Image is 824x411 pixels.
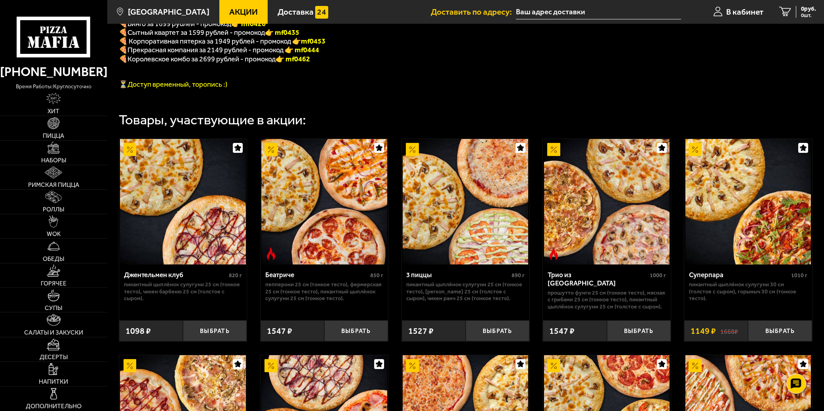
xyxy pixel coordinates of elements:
[543,139,670,265] a: АкционныйОстрое блюдоТрио из Рио
[47,231,61,237] span: WOK
[406,143,419,156] img: Акционный
[119,80,227,89] span: ⏳Доступ временный, торопись :)
[276,55,310,63] font: 👉 mf0462
[45,305,62,311] span: Супы
[801,6,816,12] span: 0 руб.
[431,8,516,16] span: Доставить по адресу:
[466,320,529,341] button: Выбрать
[41,157,66,164] span: Наборы
[120,139,246,265] img: Джентельмен клуб
[261,139,388,265] a: АкционныйОстрое блюдоБеатриче
[48,108,59,114] span: Хит
[128,55,276,63] span: Королевское комбо за 2699 рублей - промокод
[265,143,278,156] img: Акционный
[124,271,227,279] div: Джентельмен клуб
[791,272,807,279] span: 1010 г
[689,359,702,372] img: Акционный
[26,403,82,409] span: Дополнительно
[119,55,128,63] font: 🍕
[406,359,419,372] img: Акционный
[406,281,525,302] p: Пикантный цыплёнок сулугуни 25 см (тонкое тесто), [PERSON_NAME] 25 см (толстое с сыром), Чикен Ра...
[265,28,299,37] b: 👉 mf0435
[315,6,328,19] img: 15daf4d41897b9f0e9f617042186c801.svg
[28,182,79,188] span: Римская пицца
[691,326,716,336] span: 1149 ₽
[547,143,560,156] img: Акционный
[43,133,64,139] span: Пицца
[544,139,670,265] img: Трио из Рио
[119,28,128,37] b: 🍕
[650,272,666,279] span: 1000 г
[408,326,434,336] span: 1527 ₽
[119,139,247,265] a: АкционныйДжентельмен клуб
[689,271,789,279] div: Суперпара
[183,320,247,341] button: Выбрать
[550,326,575,336] span: 1547 ₽
[278,8,314,16] span: Доставка
[124,143,137,156] img: Акционный
[370,272,383,279] span: 850 г
[689,143,702,156] img: Акционный
[285,46,319,54] font: 👉 mf0444
[324,320,388,341] button: Выбрать
[119,113,306,127] div: Товары, участвующие в акции:
[726,8,763,16] span: В кабинет
[548,289,666,310] p: Прошутто Фунги 25 см (тонкое тесто), Мясная с грибами 25 см (тонкое тесто), Пикантный цыплёнок су...
[748,320,812,341] button: Выбрать
[406,271,510,279] div: 3 пиццы
[547,247,560,261] img: Острое блюдо
[124,359,137,372] img: Акционный
[402,139,529,265] a: Акционный3 пиццы
[128,46,285,54] span: Прекрасная компания за 2149 рублей - промокод
[128,28,265,37] span: Сытный квартет за 1599 рублей - промокод
[43,206,64,213] span: Роллы
[801,13,816,18] span: 0 шт.
[119,19,128,28] b: 🍕
[231,19,266,28] b: 👉 mf0426
[684,139,812,265] a: АкционныйСуперпара
[128,8,209,16] span: [GEOGRAPHIC_DATA]
[548,271,648,287] div: Трио из [GEOGRAPHIC_DATA]
[516,5,681,19] input: Ваш адрес доставки
[229,272,242,279] span: 820 г
[265,247,278,261] img: Острое блюдо
[128,19,231,28] span: Бинго за 1699 рублей - промокод
[265,271,369,279] div: Беатриче
[720,327,738,335] s: 1668 ₽
[119,37,325,46] span: 🍕 Корпоративная пятерка за 1949 рублей - промокод 👉
[685,139,811,265] img: Суперпара
[261,139,387,265] img: Беатриче
[39,379,68,385] span: Напитки
[512,272,525,279] span: 890 г
[301,37,325,46] b: mf0453
[119,46,128,54] font: 🍕
[43,256,64,262] span: Обеды
[547,359,560,372] img: Акционный
[689,281,807,302] p: Пикантный цыплёнок сулугуни 30 см (толстое с сыром), Горыныч 30 см (тонкое тесто).
[40,354,68,360] span: Десерты
[403,139,529,265] img: 3 пиццы
[607,320,671,341] button: Выбрать
[24,329,83,336] span: Салаты и закуски
[265,281,384,302] p: Пепперони 25 см (тонкое тесто), Фермерская 25 см (тонкое тесто), Пикантный цыплёнок сулугуни 25 с...
[265,359,278,372] img: Акционный
[229,8,258,16] span: Акции
[41,280,67,287] span: Горячее
[126,326,151,336] span: 1098 ₽
[124,281,242,302] p: Пикантный цыплёнок сулугуни 25 см (тонкое тесто), Чикен Барбекю 25 см (толстое с сыром).
[267,326,292,336] span: 1547 ₽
